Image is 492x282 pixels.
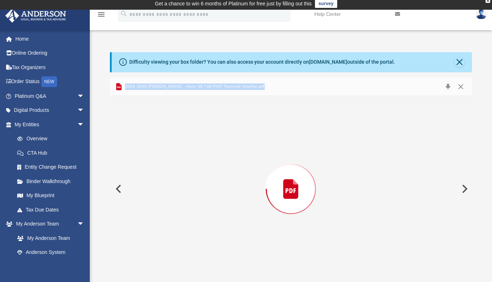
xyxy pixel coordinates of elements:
button: Download [441,82,454,92]
i: search [120,10,128,18]
a: Online Ordering [5,46,95,60]
span: arrow_drop_down [77,103,92,118]
a: Tax Organizers [5,60,95,74]
button: Previous File [110,179,126,199]
div: Preview [110,77,472,282]
a: My Entitiesarrow_drop_down [5,117,95,132]
button: Next File [456,179,472,199]
span: 2024 1040 [PERSON_NAME] - Form VA 760-PMT Payment Voucher.pdf [123,83,264,90]
a: Platinum Q&Aarrow_drop_down [5,89,95,103]
a: Anderson System [10,245,92,260]
img: User Pic [476,9,487,19]
a: Order StatusNEW [5,74,95,89]
a: My Anderson Teamarrow_drop_down [5,217,92,231]
i: menu [97,10,106,19]
a: Tax Due Dates [10,203,95,217]
button: Close [454,82,467,92]
a: Binder Walkthrough [10,174,95,188]
a: My Blueprint [10,188,92,203]
div: NEW [41,76,57,87]
span: arrow_drop_down [77,117,92,132]
a: Home [5,32,95,46]
a: Overview [10,132,95,146]
span: arrow_drop_down [77,217,92,232]
button: Close [454,57,464,67]
a: My Anderson Team [10,231,88,245]
div: Difficulty viewing your box folder? You can also access your account directly on outside of the p... [129,58,395,66]
a: [DOMAIN_NAME] [309,59,347,65]
a: Digital Productsarrow_drop_down [5,103,95,118]
img: Anderson Advisors Platinum Portal [3,9,68,23]
a: Entity Change Request [10,160,95,174]
a: CTA Hub [10,146,95,160]
a: menu [97,14,106,19]
span: arrow_drop_down [77,89,92,104]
